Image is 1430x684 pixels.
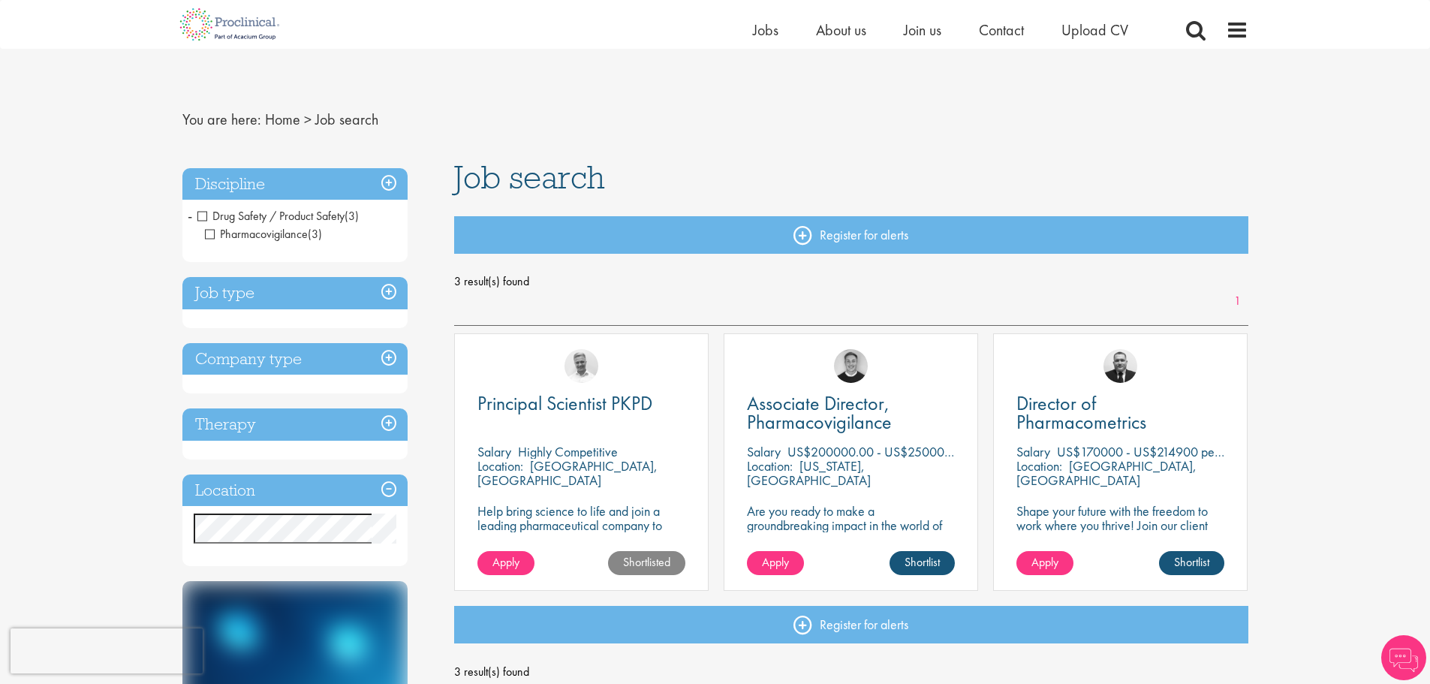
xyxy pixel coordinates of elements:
p: Are you ready to make a groundbreaking impact in the world of biotechnology? Join a growing compa... [747,504,955,575]
span: Apply [762,554,789,570]
img: Bo Forsen [834,349,868,383]
span: (3) [345,208,359,224]
span: (3) [308,226,322,242]
p: US$200000.00 - US$250000.00 per annum [787,443,1027,460]
a: About us [816,20,866,40]
h3: Discipline [182,168,408,200]
a: Shortlisted [608,551,685,575]
span: Pharmacovigilance [205,226,322,242]
img: Jakub Hanas [1103,349,1137,383]
h3: Location [182,475,408,507]
span: 3 result(s) found [454,270,1248,293]
span: Associate Director, Pharmacovigilance [747,390,892,435]
span: Apply [492,554,519,570]
a: Associate Director, Pharmacovigilance [747,394,955,432]
p: [US_STATE], [GEOGRAPHIC_DATA] [747,457,871,489]
span: Director of Pharmacometrics [1016,390,1146,435]
p: US$170000 - US$214900 per annum [1057,443,1255,460]
span: Location: [1016,457,1062,475]
p: Highly Competitive [518,443,618,460]
span: Pharmacovigilance [205,226,308,242]
a: Upload CV [1061,20,1128,40]
span: - [188,204,192,227]
a: Apply [747,551,804,575]
a: Shortlist [1159,551,1224,575]
span: Drug Safety / Product Safety [197,208,345,224]
span: You are here: [182,110,261,129]
h3: Job type [182,277,408,309]
img: Chatbot [1381,635,1426,680]
p: Shape your future with the freedom to work where you thrive! Join our client with this Director p... [1016,504,1224,561]
a: Apply [1016,551,1073,575]
p: Help bring science to life and join a leading pharmaceutical company to play a key role in delive... [477,504,685,575]
a: Director of Pharmacometrics [1016,394,1224,432]
p: [GEOGRAPHIC_DATA], [GEOGRAPHIC_DATA] [1016,457,1197,489]
p: [GEOGRAPHIC_DATA], [GEOGRAPHIC_DATA] [477,457,658,489]
span: Job search [454,157,605,197]
span: Location: [747,457,793,475]
a: Jobs [753,20,778,40]
span: Salary [747,443,781,460]
a: Join us [904,20,941,40]
a: breadcrumb link [265,110,300,129]
span: 3 result(s) found [454,661,1248,683]
span: Job search [315,110,378,129]
iframe: reCAPTCHA [11,628,203,673]
span: Principal Scientist PKPD [477,390,652,416]
span: Apply [1031,554,1058,570]
a: Contact [979,20,1024,40]
img: Joshua Bye [564,349,598,383]
span: > [304,110,312,129]
span: Salary [1016,443,1050,460]
h3: Company type [182,343,408,375]
a: Register for alerts [454,216,1248,254]
h3: Therapy [182,408,408,441]
a: 1 [1227,293,1248,310]
span: Location: [477,457,523,475]
a: Apply [477,551,534,575]
a: Register for alerts [454,606,1248,643]
span: Salary [477,443,511,460]
a: Shortlist [890,551,955,575]
a: Principal Scientist PKPD [477,394,685,413]
span: Drug Safety / Product Safety [197,208,359,224]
